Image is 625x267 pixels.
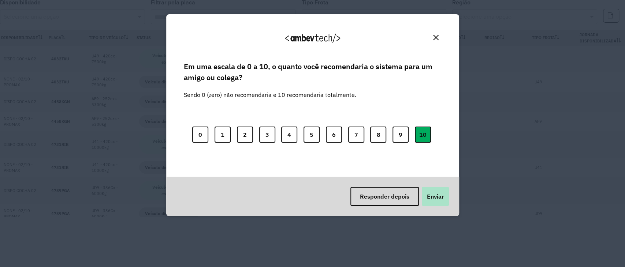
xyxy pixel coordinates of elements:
[433,35,439,40] img: Close
[285,34,340,43] img: Logo Ambevtech
[415,127,431,143] button: 10
[192,127,208,143] button: 0
[237,127,253,143] button: 2
[370,127,386,143] button: 8
[259,127,275,143] button: 3
[184,61,442,83] label: Em uma escala de 0 a 10, o quanto você recomendaria o sistema para um amigo ou colega?
[348,127,364,143] button: 7
[281,127,297,143] button: 4
[393,127,409,143] button: 9
[184,82,356,99] label: Sendo 0 (zero) não recomendaria e 10 recomendaria totalmente.
[326,127,342,143] button: 6
[430,32,442,43] button: Close
[422,187,449,206] button: Enviar
[350,187,419,206] button: Responder depois
[215,127,231,143] button: 1
[304,127,320,143] button: 5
